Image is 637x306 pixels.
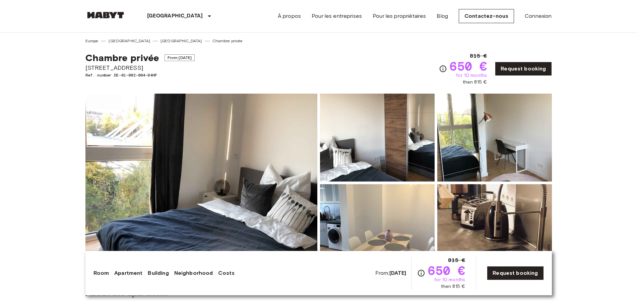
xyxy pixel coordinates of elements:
img: Habyt [85,12,126,18]
img: Marketing picture of unit DE-01-002-004-04HF [85,94,317,272]
img: Picture of unit DE-01-002-004-04HF [320,184,435,272]
a: Pour les entreprises [312,12,362,20]
span: 650 € [428,264,465,276]
a: Chambre privée [212,38,243,44]
a: Europe [85,38,99,44]
span: then 815 € [441,283,465,290]
a: Neighborhood [174,269,213,277]
a: [GEOGRAPHIC_DATA] [109,38,150,44]
span: for 10 months [456,72,487,79]
img: Picture of unit DE-01-002-004-04HF [320,94,435,182]
span: for 10 months [434,276,465,283]
svg: Check cost overview for full price breakdown. Please note that discounts apply to new joiners onl... [439,65,447,73]
a: Room [93,269,109,277]
span: 815 € [470,52,487,60]
a: Connexion [525,12,552,20]
span: then 815 € [463,79,487,86]
span: Chambre privée [85,52,159,63]
svg: Check cost overview for full price breakdown. Please note that discounts apply to new joiners onl... [417,269,425,277]
span: From [DATE] [165,54,195,61]
a: Request booking [495,62,552,76]
p: [GEOGRAPHIC_DATA] [147,12,203,20]
a: À propos [278,12,301,20]
span: Ref. number DE-01-002-004-04HF [85,72,195,78]
a: Blog [437,12,448,20]
a: Costs [218,269,235,277]
a: Apartment [114,269,142,277]
img: Picture of unit DE-01-002-004-04HF [437,94,552,182]
span: From: [375,269,406,277]
a: Pour les propriétaires [373,12,426,20]
a: Building [148,269,169,277]
a: Request booking [487,266,544,280]
a: [GEOGRAPHIC_DATA] [161,38,202,44]
b: [DATE] [389,270,406,276]
span: 650 € [450,60,487,72]
span: [STREET_ADDRESS] [85,63,195,72]
span: 815 € [448,256,465,264]
img: Picture of unit DE-01-002-004-04HF [437,184,552,272]
a: Contactez-nous [459,9,514,23]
